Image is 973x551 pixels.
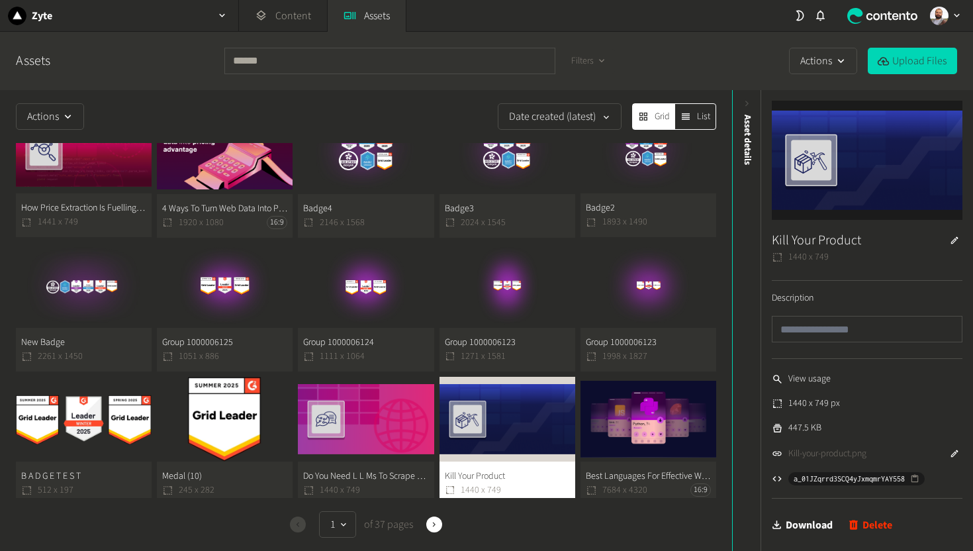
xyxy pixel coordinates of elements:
[16,103,84,130] button: Actions
[794,473,905,485] span: a_01JZqrrd3SCQ4yJxmqmrYAY558
[788,421,821,435] span: 447.5 KB
[930,7,949,25] img: Cleber Alexandre
[788,496,901,510] span: Uploaded by
[837,496,901,509] span: [PERSON_NAME]
[772,250,829,264] span: 1440 x 749
[868,48,957,74] button: Upload Files
[772,230,861,250] h3: Kill Your Product
[788,372,831,386] span: View usage
[788,472,925,485] button: a_01JZqrrd3SCQ4yJxmqmrYAY558
[361,517,413,532] span: of 37 pages
[319,511,356,538] button: 1
[741,115,755,165] span: Asset details
[697,110,710,124] span: List
[498,103,622,130] button: Date created (latest)
[8,7,26,25] img: Zyte
[32,8,52,24] h2: Zyte
[789,48,857,74] button: Actions
[772,512,833,538] a: Download
[788,397,840,411] span: 1440 x 749 px
[772,101,962,220] img: Kill Your Product
[772,291,813,305] label: Description
[16,51,50,71] a: Assets
[849,512,892,538] button: Delete
[655,110,670,124] span: Grid
[561,49,615,74] button: Filters
[788,447,866,461] a: Kill-your-product.png
[772,372,831,386] a: View usage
